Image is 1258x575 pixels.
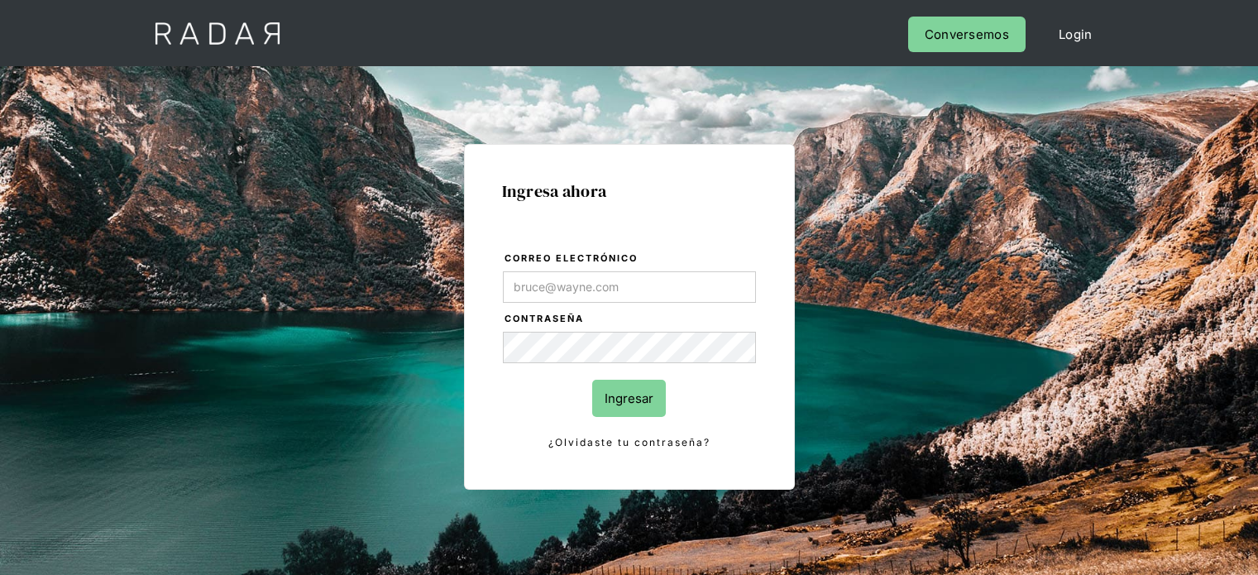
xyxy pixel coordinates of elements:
input: bruce@wayne.com [503,271,756,303]
label: Contraseña [505,311,756,328]
a: Login [1042,17,1109,52]
form: Login Form [502,250,757,452]
a: ¿Olvidaste tu contraseña? [503,434,756,452]
h1: Ingresa ahora [502,182,757,200]
a: Conversemos [908,17,1026,52]
label: Correo electrónico [505,251,756,267]
input: Ingresar [592,380,666,417]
